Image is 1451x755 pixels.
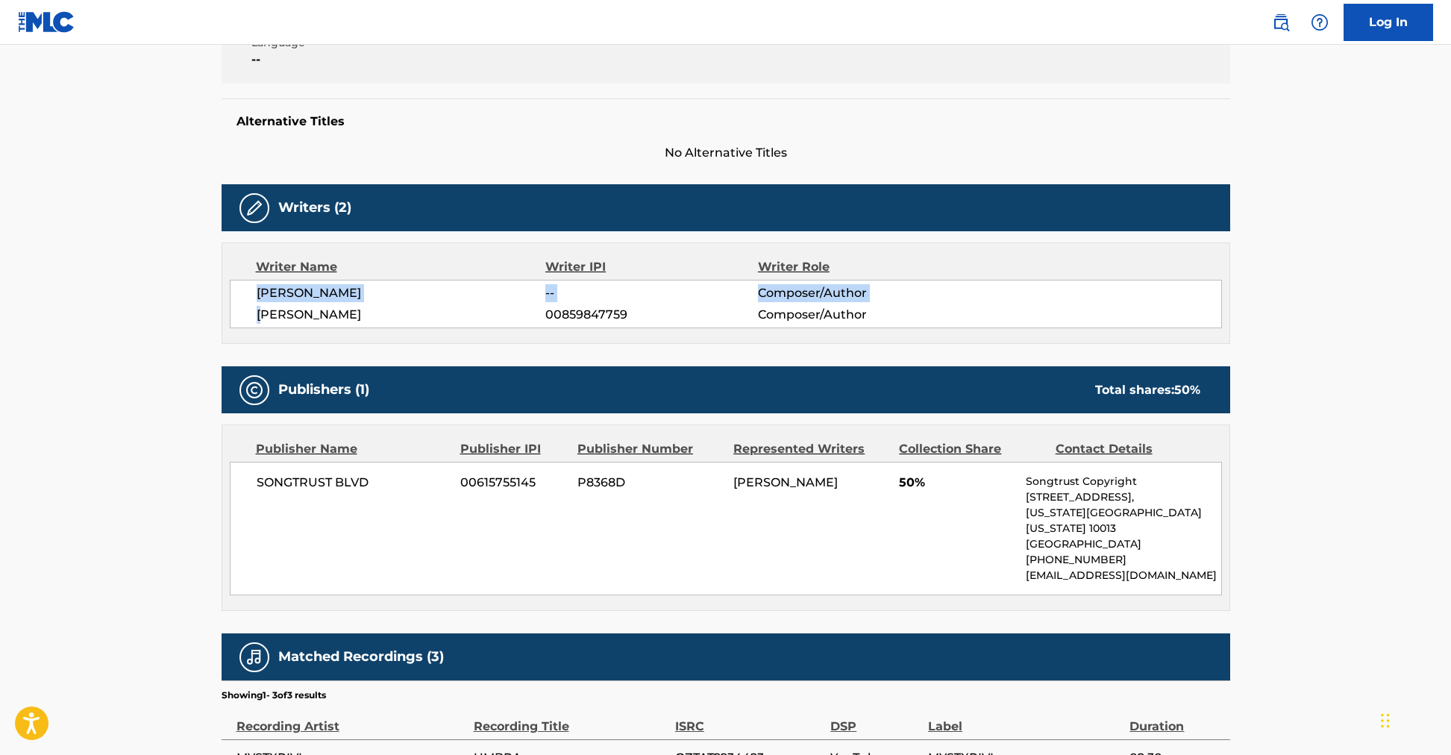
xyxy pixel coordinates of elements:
[257,474,450,492] span: SONGTRUST BLVD
[1026,489,1220,505] p: [STREET_ADDRESS],
[758,306,951,324] span: Composer/Author
[899,440,1044,458] div: Collection Share
[758,258,951,276] div: Writer Role
[1311,13,1329,31] img: help
[278,381,369,398] h5: Publishers (1)
[18,11,75,33] img: MLC Logo
[1344,4,1433,41] a: Log In
[1305,7,1335,37] div: Help
[545,284,757,302] span: --
[1026,568,1220,583] p: [EMAIL_ADDRESS][DOMAIN_NAME]
[1056,440,1200,458] div: Contact Details
[1266,7,1296,37] a: Public Search
[1026,536,1220,552] p: [GEOGRAPHIC_DATA]
[257,306,546,324] span: [PERSON_NAME]
[1026,552,1220,568] p: [PHONE_NUMBER]
[222,689,326,702] p: Showing 1 - 3 of 3 results
[733,475,838,489] span: [PERSON_NAME]
[545,258,758,276] div: Writer IPI
[278,199,351,216] h5: Writers (2)
[251,51,492,69] span: --
[460,440,566,458] div: Publisher IPI
[577,440,722,458] div: Publisher Number
[830,702,921,736] div: DSP
[256,440,449,458] div: Publisher Name
[257,284,546,302] span: [PERSON_NAME]
[245,199,263,217] img: Writers
[222,144,1230,162] span: No Alternative Titles
[928,702,1122,736] div: Label
[1376,683,1451,755] iframe: Chat Widget
[675,702,823,736] div: ISRC
[899,474,1015,492] span: 50%
[1272,13,1290,31] img: search
[1095,381,1200,399] div: Total shares:
[1026,474,1220,489] p: Songtrust Copyright
[236,702,466,736] div: Recording Artist
[236,114,1215,129] h5: Alternative Titles
[460,474,566,492] span: 00615755145
[256,258,546,276] div: Writer Name
[733,440,888,458] div: Represented Writers
[1026,505,1220,536] p: [US_STATE][GEOGRAPHIC_DATA][US_STATE] 10013
[245,648,263,666] img: Matched Recordings
[245,381,263,399] img: Publishers
[474,702,668,736] div: Recording Title
[278,648,444,665] h5: Matched Recordings (3)
[545,306,757,324] span: 00859847759
[758,284,951,302] span: Composer/Author
[1381,698,1390,743] div: Drag
[1129,702,1222,736] div: Duration
[1174,383,1200,397] span: 50 %
[577,474,722,492] span: P8368D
